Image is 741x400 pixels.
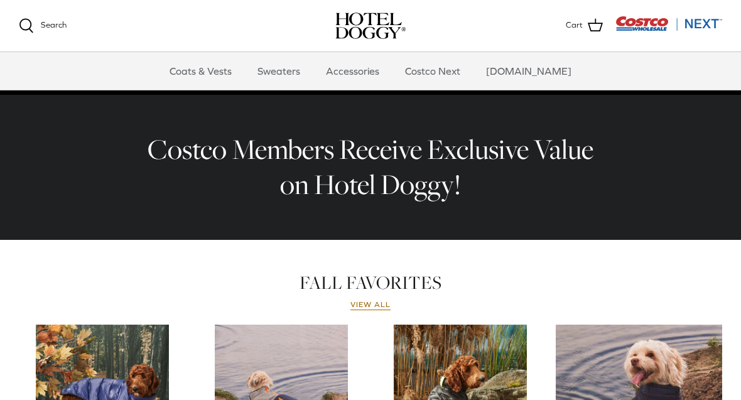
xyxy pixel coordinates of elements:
[335,13,406,39] img: hoteldoggycom
[19,18,67,33] a: Search
[475,52,583,90] a: [DOMAIN_NAME]
[41,20,67,30] span: Search
[350,300,391,310] a: View all
[566,19,583,32] span: Cart
[335,13,406,39] a: hoteldoggy.com hoteldoggycom
[615,16,722,31] img: Costco Next
[394,52,472,90] a: Costco Next
[566,18,603,34] a: Cart
[300,270,441,295] a: FALL FAVORITES
[138,132,603,203] h2: Costco Members Receive Exclusive Value on Hotel Doggy!
[246,52,311,90] a: Sweaters
[615,24,722,33] a: Visit Costco Next
[158,52,243,90] a: Coats & Vests
[315,52,391,90] a: Accessories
